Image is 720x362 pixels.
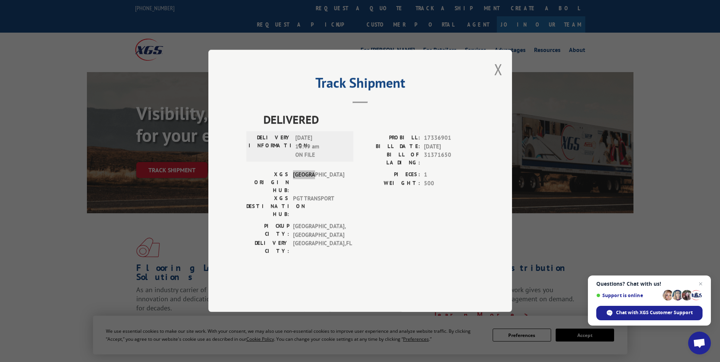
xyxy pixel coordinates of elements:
[246,222,289,239] label: PICKUP CITY:
[616,309,693,316] span: Chat with XGS Customer Support
[246,239,289,255] label: DELIVERY CITY:
[293,222,344,239] span: [GEOGRAPHIC_DATA] , [GEOGRAPHIC_DATA]
[424,134,474,143] span: 17336901
[360,179,420,188] label: WEIGHT:
[424,151,474,167] span: 31371650
[360,134,420,143] label: PROBILL:
[360,171,420,179] label: PIECES:
[246,171,289,195] label: XGS ORIGIN HUB:
[246,77,474,92] h2: Track Shipment
[688,332,711,354] a: Open chat
[293,195,344,219] span: PGT TRANSPORT
[249,134,291,160] label: DELIVERY INFORMATION:
[295,134,347,160] span: [DATE] 10:49 am ON FILE
[424,171,474,179] span: 1
[424,179,474,188] span: 500
[360,142,420,151] label: BILL DATE:
[424,142,474,151] span: [DATE]
[596,306,703,320] span: Chat with XGS Customer Support
[596,293,660,298] span: Support is online
[360,151,420,167] label: BILL OF LADING:
[246,195,289,219] label: XGS DESTINATION HUB:
[293,171,344,195] span: [GEOGRAPHIC_DATA]
[494,59,503,79] button: Close modal
[293,239,344,255] span: [GEOGRAPHIC_DATA] , FL
[263,111,474,128] span: DELIVERED
[596,281,703,287] span: Questions? Chat with us!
